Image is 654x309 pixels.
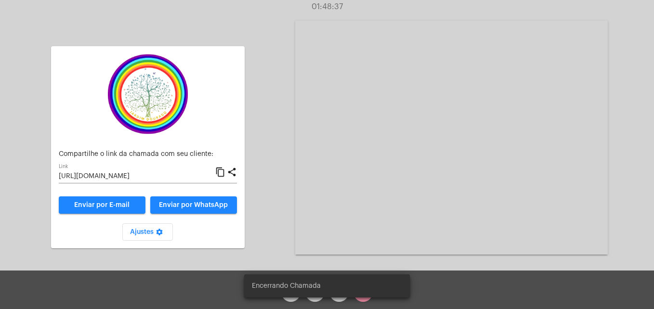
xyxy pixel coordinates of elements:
[215,167,225,178] mat-icon: content_copy
[130,229,165,235] span: Ajustes
[150,196,237,214] button: Enviar por WhatsApp
[312,3,343,11] span: 01:48:37
[154,228,165,240] mat-icon: settings
[59,196,145,214] a: Enviar por E-mail
[252,281,321,291] span: Encerrando Chamada
[159,202,228,208] span: Enviar por WhatsApp
[59,151,237,158] p: Compartilhe o link da chamada com seu cliente:
[227,167,237,178] mat-icon: share
[74,202,130,208] span: Enviar por E-mail
[122,223,173,241] button: Ajustes
[100,54,196,134] img: c337f8d0-2252-6d55-8527-ab50248c0d14.png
